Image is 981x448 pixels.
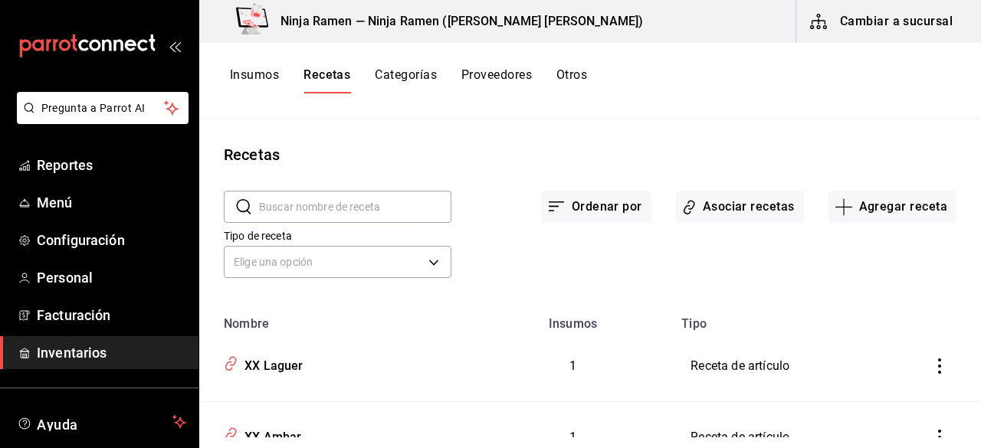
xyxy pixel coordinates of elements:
td: Receta de artículo [672,331,904,402]
h3: Ninja Ramen — Ninja Ramen ([PERSON_NAME] [PERSON_NAME]) [268,12,643,31]
div: Elige una opción [224,246,451,278]
span: Menú [37,192,186,213]
span: Inventarios [37,342,186,363]
span: Configuración [37,230,186,250]
input: Buscar nombre de receta [259,191,451,222]
span: Personal [37,267,186,288]
button: Proveedores [461,67,532,93]
span: Ayuda [37,413,166,431]
button: Insumos [230,67,279,93]
button: Pregunta a Parrot AI [17,92,189,124]
th: Nombre [199,307,474,331]
button: Agregar receta [828,191,956,223]
span: Facturación [37,305,186,325]
div: XX Laguer [238,352,303,375]
th: Insumos [474,307,672,331]
button: Asociar recetas [676,191,804,223]
div: navigation tabs [230,67,587,93]
label: Tipo de receta [224,231,451,241]
a: Pregunta a Parrot AI [11,111,189,127]
button: open_drawer_menu [169,40,181,52]
span: 1 [569,430,576,444]
span: Reportes [37,155,186,175]
button: Categorías [375,67,437,93]
button: Recetas [303,67,350,93]
span: Pregunta a Parrot AI [41,100,165,116]
div: XX Ambar [238,423,301,446]
span: 1 [569,358,576,373]
button: Ordenar por [541,191,651,223]
div: Recetas [224,143,280,166]
th: Tipo [672,307,904,331]
button: Otros [556,67,587,93]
